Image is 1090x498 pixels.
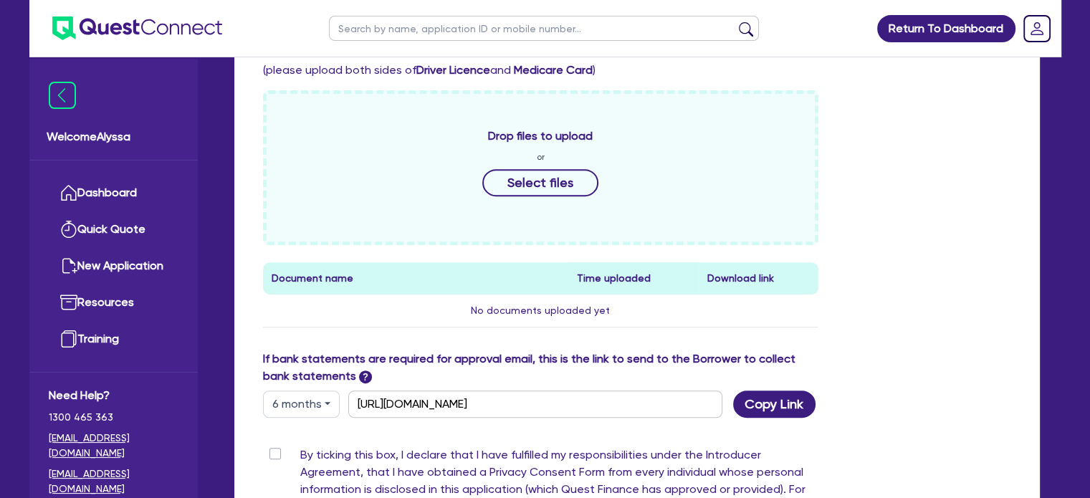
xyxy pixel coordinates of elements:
img: resources [60,294,77,311]
th: Document name [263,262,569,295]
img: training [60,330,77,348]
a: Return To Dashboard [877,15,1015,42]
img: quick-quote [60,221,77,238]
span: Welcome Alyssa [47,128,181,145]
button: Copy Link [733,391,816,418]
a: Training [49,321,178,358]
span: (please upload both sides of and ) [263,63,596,77]
a: [EMAIL_ADDRESS][DOMAIN_NAME] [49,466,178,497]
button: Dropdown toggle [263,391,340,418]
a: Dropdown toggle [1018,10,1056,47]
img: icon-menu-close [49,82,76,109]
label: If bank statements are required for approval email, this is the link to send to the Borrower to c... [263,350,819,385]
span: ? [359,370,372,383]
span: Need Help? [49,387,178,404]
img: new-application [60,257,77,274]
a: Dashboard [49,175,178,211]
a: New Application [49,248,178,284]
button: Select files [482,169,598,196]
a: Quick Quote [49,211,178,248]
span: 1300 465 363 [49,410,178,425]
span: or [537,150,545,163]
input: Search by name, application ID or mobile number... [329,16,759,41]
b: Driver Licence [416,63,490,77]
th: Time uploaded [568,262,699,295]
a: [EMAIL_ADDRESS][DOMAIN_NAME] [49,431,178,461]
img: quest-connect-logo-blue [52,16,222,40]
th: Download link [699,262,818,295]
span: Drop files to upload [488,128,593,145]
a: Resources [49,284,178,321]
b: Medicare Card [514,63,593,77]
td: No documents uploaded yet [263,295,819,327]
